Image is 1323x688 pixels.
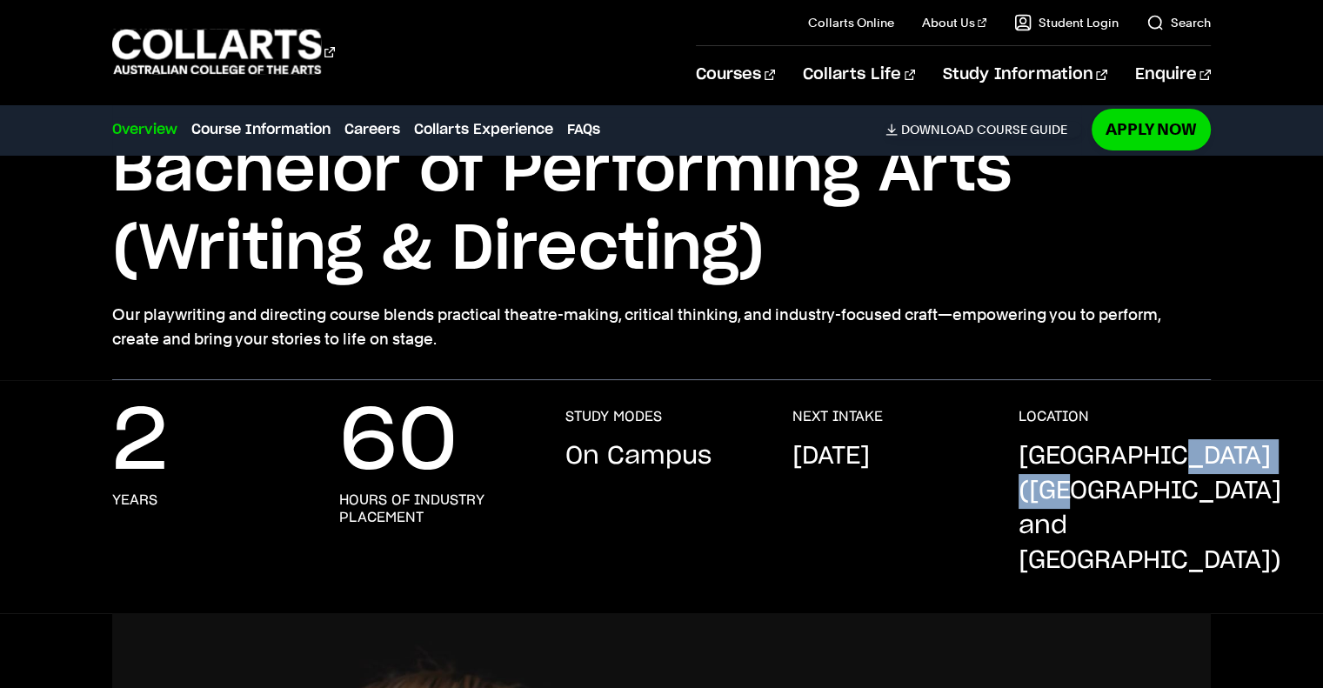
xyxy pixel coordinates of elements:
a: Enquire [1135,46,1211,104]
a: Collarts Experience [414,119,553,140]
span: Download [901,122,973,137]
p: Our playwriting and directing course blends practical theatre-making, critical thinking, and indu... [112,303,1210,351]
a: Course Information [191,119,331,140]
a: Courses [696,46,775,104]
a: Careers [344,119,400,140]
a: Collarts Life [803,46,915,104]
p: [GEOGRAPHIC_DATA] ([GEOGRAPHIC_DATA] and [GEOGRAPHIC_DATA]) [1019,439,1281,578]
a: DownloadCourse Guide [885,122,1081,137]
h3: STUDY MODES [565,408,662,425]
p: 60 [339,408,458,478]
div: Go to homepage [112,27,335,77]
a: Collarts Online [808,14,894,31]
a: Study Information [943,46,1106,104]
a: FAQs [567,119,600,140]
h3: NEXT INTAKE [792,408,883,425]
p: [DATE] [792,439,870,474]
a: About Us [922,14,986,31]
h3: years [112,491,157,509]
h3: hours of industry placement [339,491,531,526]
p: On Campus [565,439,712,474]
h3: LOCATION [1019,408,1089,425]
p: 2 [112,408,168,478]
a: Apply Now [1092,109,1211,150]
a: Overview [112,119,177,140]
a: Student Login [1014,14,1119,31]
h1: Bachelor of Performing Arts (Writing & Directing) [112,132,1210,289]
a: Search [1146,14,1211,31]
